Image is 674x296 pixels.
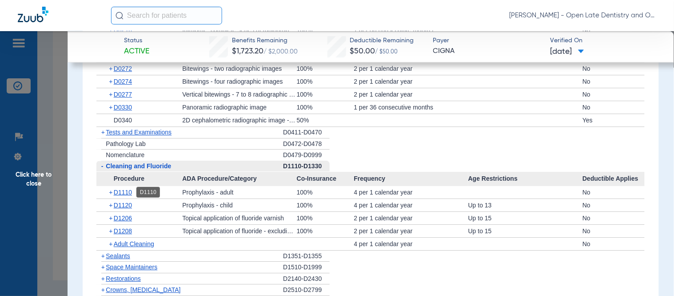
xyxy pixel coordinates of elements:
div: 2D cephalometric radiographic image - acquisition [182,114,296,126]
span: + [101,286,105,293]
span: Crowns, [MEDICAL_DATA] [106,286,180,293]
div: 2 per 1 calendar year [354,62,468,75]
div: No [582,62,645,75]
span: D1110 [114,189,132,196]
div: No [582,88,645,101]
span: $50.00 [350,47,375,55]
img: Zuub Logo [18,7,48,22]
input: Search for patients [111,7,222,24]
div: Panoramic radiographic image [182,101,296,114]
span: + [101,129,105,136]
span: + [109,186,114,199]
span: + [109,101,114,114]
span: D0330 [114,104,132,111]
div: No [582,75,645,88]
span: D1120 [114,202,132,209]
span: D1206 [114,215,132,222]
div: 100% [297,225,354,237]
span: / $50.00 [375,49,398,55]
div: Yes [582,114,645,126]
span: D0274 [114,78,132,85]
span: + [109,62,114,75]
span: + [109,88,114,101]
span: Payer [433,36,542,45]
span: Procedure [96,172,182,186]
span: + [109,225,114,237]
span: Nomenclature [106,151,144,158]
div: 1 per 36 consecutive months [354,101,468,114]
img: Search Icon [116,12,124,20]
span: [PERSON_NAME] - Open Late Dentistry and Orthodontics [510,11,656,20]
div: Bitewings - four radiographic images [182,75,296,88]
span: Benefits Remaining [232,36,298,45]
span: Restorations [106,275,141,282]
span: Adult Cleaning [114,240,154,247]
span: Sealants [106,252,130,260]
div: 4 per 1 calendar year [354,186,468,199]
span: + [101,275,105,282]
span: CIGNA [433,46,542,57]
div: D0472-D0478 [283,138,330,150]
span: Frequency [354,172,468,186]
span: - [101,162,104,170]
div: 100% [297,212,354,224]
div: 100% [297,62,354,75]
span: + [109,212,114,224]
div: 4 per 1 calendar year [354,238,468,250]
div: D1351-D1355 [283,251,330,262]
span: Verified On [550,36,659,45]
span: Status [124,36,149,45]
span: + [109,199,114,211]
span: Age Restrictions [468,172,582,186]
div: No [582,199,645,211]
div: D0411-D0470 [283,127,330,138]
div: D1110 [136,187,160,198]
span: D0272 [114,65,132,72]
span: + [109,238,114,250]
div: Prophylaxis - adult [182,186,296,199]
span: + [101,252,105,260]
div: D0479-D0999 [283,150,330,161]
span: + [109,75,114,88]
span: Deductible Applies [582,172,645,186]
span: Pathology Lab [106,140,146,147]
div: Topical application of fluoride - excluding varnish [182,225,296,237]
div: No [582,186,645,199]
div: 100% [297,186,354,199]
div: D2140-D2430 [283,273,330,285]
span: D0340 [114,117,132,124]
div: 4 per 1 calendar year [354,199,468,211]
div: 100% [297,199,354,211]
span: Deductible Remaining [350,36,414,45]
div: 2 per 1 calendar year [354,88,468,101]
span: Active [124,46,149,57]
span: D1208 [114,227,132,235]
span: Co-Insurance [297,172,354,186]
div: No [582,238,645,250]
div: 2 per 1 calendar year [354,212,468,224]
div: No [582,212,645,224]
div: D2510-D2799 [283,284,330,296]
div: Topical application of fluoride varnish [182,212,296,224]
div: No [582,101,645,114]
span: Cleaning and Fluoride [106,162,171,170]
iframe: Chat Widget [630,253,674,296]
div: 2 per 1 calendar year [354,75,468,88]
div: 100% [297,75,354,88]
span: D0277 [114,91,132,98]
span: [DATE] [550,46,584,57]
div: Bitewings - two radiographic images [182,62,296,75]
div: 100% [297,88,354,101]
div: Up to 15 [468,225,582,237]
div: 50% [297,114,354,126]
span: Tests and Examinations [106,129,171,136]
div: Up to 15 [468,212,582,224]
div: Up to 13 [468,199,582,211]
div: Vertical bitewings - 7 to 8 radiographic images [182,88,296,101]
div: D1510-D1999 [283,262,330,273]
div: No [582,225,645,237]
div: D1110-D1330 [283,161,330,172]
span: ADA Procedure/Category [182,172,296,186]
div: Prophylaxis - child [182,199,296,211]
